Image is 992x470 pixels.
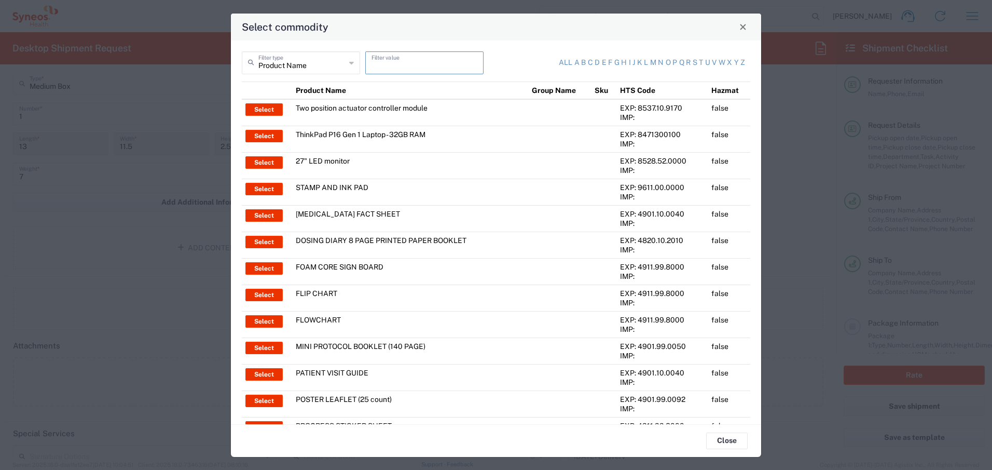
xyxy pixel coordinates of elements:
button: Close [736,20,750,34]
div: IMP: [620,351,704,360]
button: Select [245,368,283,381]
a: h [621,58,627,68]
td: STAMP AND INK PAD [292,179,529,205]
td: ThinkPad P16 Gen 1 Laptop - 32GB RAM [292,126,529,152]
th: Group Name [528,82,591,99]
td: false [708,258,750,285]
a: w [719,58,725,68]
div: EXP: 4820.10.2010 [620,236,704,245]
th: Sku [591,82,616,99]
div: IMP: [620,139,704,149]
td: FLIP CHART [292,285,529,311]
button: Select [245,262,283,275]
td: [MEDICAL_DATA] FACT SHEET [292,205,529,232]
a: e [602,58,607,68]
a: o [666,58,671,68]
a: a [574,58,580,68]
button: Close [706,433,748,449]
div: EXP: 4901.10.0040 [620,368,704,378]
button: Select [245,342,283,354]
div: EXP: 8528.52.0000 [620,156,704,166]
td: PROGRESS STICKER SHEET [292,417,529,444]
button: Select [245,183,283,195]
div: IMP: [620,404,704,413]
a: u [705,58,710,68]
td: false [708,99,750,126]
td: Two position actuator controller module [292,99,529,126]
div: IMP: [620,298,704,307]
div: IMP: [620,378,704,387]
div: EXP: 9611.00.0000 [620,183,704,192]
div: EXP: 4901.99.0050 [620,342,704,351]
a: k [637,58,642,68]
a: q [679,58,684,68]
div: EXP: 4901.10.0040 [620,209,704,219]
a: All [559,58,572,68]
td: false [708,126,750,152]
td: PATIENT VISIT GUIDE [292,364,529,391]
td: false [708,391,750,417]
div: IMP: [620,219,704,228]
td: false [708,232,750,258]
a: n [658,58,664,68]
a: g [614,58,619,68]
div: IMP: [620,166,704,175]
a: j [632,58,635,68]
a: c [588,58,593,68]
div: IMP: [620,245,704,254]
button: Select [245,209,283,222]
button: Select [245,395,283,407]
th: Product Name [292,82,529,99]
div: EXP: 4911.99.8000 [620,262,704,272]
div: IMP: [620,272,704,281]
td: 27" LED monitor [292,152,529,179]
div: EXP: 4911.99.8000 [620,421,704,431]
a: r [686,58,691,68]
button: Select [245,421,283,434]
td: MINI PROTOCOL BOOKLET (140 PAGE) [292,338,529,364]
td: false [708,364,750,391]
td: DOSING DIARY 8 PAGE PRINTED PAPER BOOKLET [292,232,529,258]
div: EXP: 8471300100 [620,130,704,139]
td: false [708,285,750,311]
a: l [644,58,648,68]
td: false [708,338,750,364]
a: v [712,58,717,68]
div: IMP: [620,192,704,202]
div: IMP: [620,325,704,334]
button: Select [245,289,283,301]
td: false [708,179,750,205]
button: Select [245,103,283,116]
div: IMP: [620,113,704,122]
td: FOAM CORE SIGN BOARD [292,258,529,285]
div: EXP: 4901.99.0092 [620,395,704,404]
div: EXP: 8537.10.9170 [620,103,704,113]
td: POSTER LEAFLET (25 count) [292,391,529,417]
a: z [740,58,745,68]
th: HTS Code [616,82,708,99]
td: false [708,311,750,338]
button: Select [245,130,283,142]
a: b [581,58,586,68]
button: Select [245,236,283,248]
div: EXP: 4911.99.8000 [620,289,704,298]
h4: Select commodity [242,19,328,34]
a: y [734,58,739,68]
a: m [650,58,656,68]
td: false [708,417,750,444]
a: f [608,58,612,68]
td: false [708,205,750,232]
button: Select [245,156,283,169]
th: Hazmat [708,82,750,99]
a: s [693,58,697,68]
a: d [595,58,600,68]
td: FLOWCHART [292,311,529,338]
div: EXP: 4911.99.8000 [620,315,704,325]
a: t [699,58,703,68]
td: false [708,152,750,179]
a: x [727,58,732,68]
a: p [672,58,677,68]
button: Select [245,315,283,328]
a: i [629,58,631,68]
